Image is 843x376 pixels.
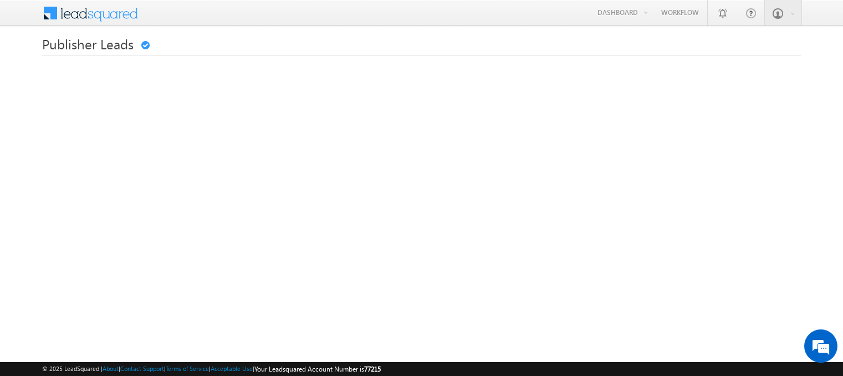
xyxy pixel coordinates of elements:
[120,365,164,372] a: Contact Support
[211,365,253,372] a: Acceptable Use
[42,35,134,53] span: Publisher Leads
[42,364,381,374] span: © 2025 LeadSquared | | | | |
[166,365,209,372] a: Terms of Service
[254,365,381,373] span: Your Leadsquared Account Number is
[103,365,119,372] a: About
[364,365,381,373] span: 77215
